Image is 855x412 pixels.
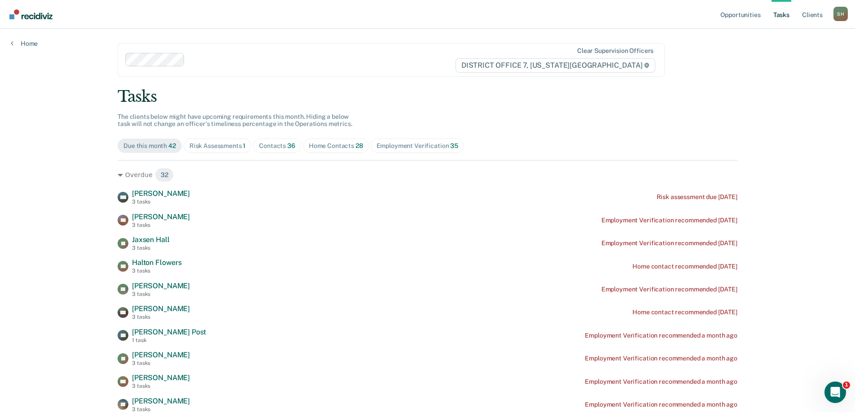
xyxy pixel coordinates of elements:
span: 32 [155,168,174,182]
div: Contacts [259,142,295,150]
div: 3 tasks [132,268,182,274]
div: Employment Verification recommended [DATE] [601,239,737,247]
span: Jaxsen Hall [132,235,169,244]
div: Employment Verification recommended [DATE] [601,286,737,293]
div: 3 tasks [132,314,190,320]
button: Profile dropdown button [833,7,848,21]
span: [PERSON_NAME] [132,373,190,382]
div: 3 tasks [132,360,190,366]
div: Home contact recommended [DATE] [632,308,737,316]
span: The clients below might have upcoming requirements this month. Hiding a below task will not chang... [118,113,352,128]
span: 1 [843,382,850,389]
div: Risk assessment due [DATE] [657,193,737,201]
span: 42 [168,142,176,149]
span: 35 [450,142,458,149]
div: 3 tasks [132,291,190,297]
span: [PERSON_NAME] [132,397,190,405]
span: DISTRICT OFFICE 7, [US_STATE][GEOGRAPHIC_DATA] [456,58,655,73]
div: Employment Verification recommended a month ago [585,401,737,408]
div: 3 tasks [132,383,190,389]
div: 3 tasks [132,199,190,205]
div: Employment Verification recommended [DATE] [601,217,737,224]
div: Home Contacts [309,142,363,150]
span: [PERSON_NAME] [132,351,190,359]
div: Clear supervision officers [577,47,653,55]
div: Employment Verification recommended a month ago [585,378,737,386]
img: Recidiviz [9,9,53,19]
div: 3 tasks [132,222,190,228]
span: [PERSON_NAME] [132,304,190,313]
iframe: Intercom live chat [824,382,846,403]
span: [PERSON_NAME] [132,189,190,198]
div: Due this month [123,142,176,150]
div: 1 task [132,337,206,343]
div: Tasks [118,87,737,106]
span: Halton Flowers [132,258,182,267]
span: [PERSON_NAME] [132,213,190,221]
div: Home contact recommended [DATE] [632,263,737,270]
span: [PERSON_NAME] Post [132,328,206,336]
div: Risk Assessments [189,142,246,150]
a: Home [11,39,38,48]
span: [PERSON_NAME] [132,282,190,290]
span: 1 [243,142,246,149]
div: Overdue 32 [118,168,737,182]
div: Employment Verification [377,142,458,150]
span: 36 [287,142,295,149]
div: Employment Verification recommended a month ago [585,332,737,339]
div: 3 tasks [132,245,169,251]
div: S H [833,7,848,21]
div: Employment Verification recommended a month ago [585,355,737,362]
span: 28 [355,142,363,149]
